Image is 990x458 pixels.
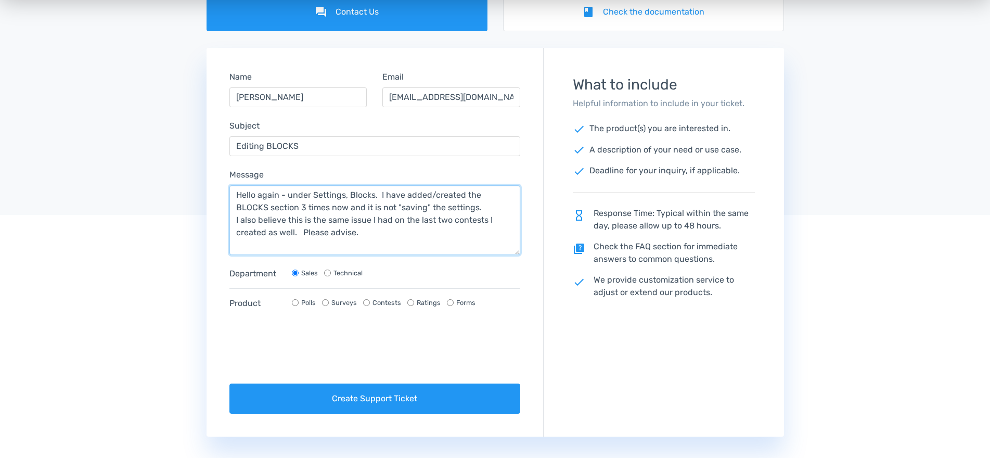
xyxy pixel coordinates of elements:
[573,243,585,255] span: quiz
[229,71,252,83] label: Name
[573,164,755,177] p: Deadline for your inquiry, if applicable.
[573,97,755,110] p: Helpful information to include in your ticket.
[417,298,441,308] label: Ratings
[573,209,585,222] span: hourglass_empty
[229,384,521,414] button: Create Support Ticket
[573,122,755,135] p: The product(s) you are interested in.
[382,87,520,107] input: Email...
[333,268,363,278] label: Technical
[229,169,264,181] label: Message
[582,6,595,18] i: book
[229,136,521,156] input: Subject...
[573,207,755,232] p: Response Time: Typical within the same day, please allow up to 48 hours.
[301,268,318,278] label: Sales
[573,144,755,157] p: A description of your need or use case.
[229,268,281,280] label: Department
[229,330,388,371] iframe: reCAPTCHA
[229,87,367,107] input: Name...
[229,297,281,310] label: Product
[456,298,475,308] label: Forms
[573,77,755,93] h3: What to include
[331,298,357,308] label: Surveys
[229,120,260,132] label: Subject
[382,71,404,83] label: Email
[573,123,585,135] span: check
[372,298,401,308] label: Contests
[573,240,755,265] p: Check the FAQ section for immediate answers to common questions.
[301,298,316,308] label: Polls
[573,144,585,156] span: check
[315,6,327,18] i: forum
[573,276,585,288] span: check
[573,274,755,299] p: We provide customization service to adjust or extend our products.
[573,165,585,177] span: check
